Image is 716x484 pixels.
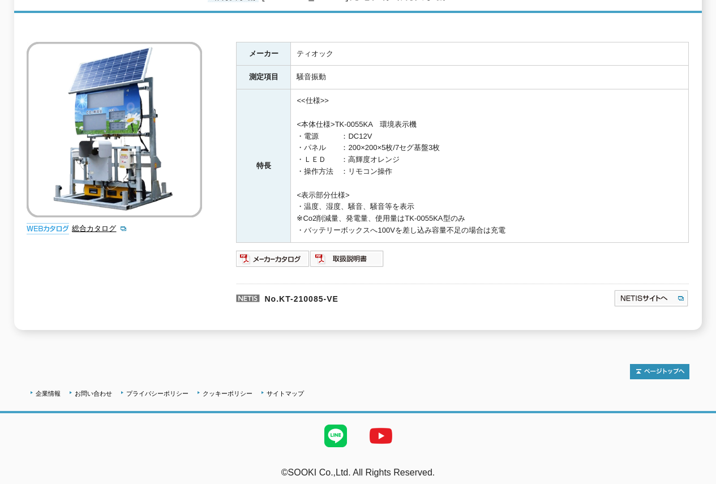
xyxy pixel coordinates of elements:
td: 騒音振動 [291,66,689,89]
img: YouTube [358,413,404,459]
th: メーカー [237,42,291,66]
a: サイトマップ [267,390,304,397]
img: 取扱説明書 [310,250,384,268]
a: 企業情報 [36,390,61,397]
th: 特長 [237,89,291,243]
td: <<仕様>> <本体仕様>TK-0055KA 環境表示機 ・電源 ：DC12V ・パネル ：200×200×5枚/7セグ基盤3枚 ・ＬＥＤ ：高輝度オレンジ ・操作方法 ：リモコン操作 <表示部... [291,89,689,243]
img: LINE [313,413,358,459]
a: お問い合わせ [75,390,112,397]
a: メーカーカタログ [236,257,310,265]
img: メーカーカタログ [236,250,310,268]
th: 測定項目 [237,66,291,89]
img: webカタログ [27,223,69,234]
img: 太陽光発電仕様環境表示機 TK-0055型 [27,42,202,217]
td: ティオック [291,42,689,66]
a: 取扱説明書 [310,257,384,265]
img: NETISサイトへ [614,289,689,307]
img: トップページへ [630,364,689,379]
a: プライバシーポリシー [126,390,188,397]
a: 総合カタログ [72,224,127,233]
a: クッキーポリシー [203,390,252,397]
p: No.KT-210085-VE [236,284,504,311]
